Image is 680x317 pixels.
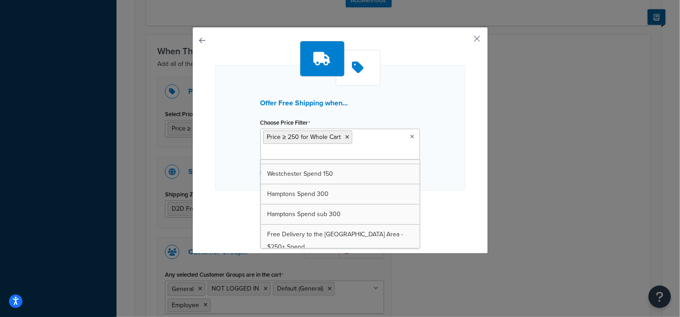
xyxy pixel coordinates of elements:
h3: Offer Free Shipping when... [260,99,420,107]
span: Price ≥ 250 for Whole Cart [267,132,341,142]
a: Hamptons Spend sub 300 [261,204,420,224]
a: Hamptons Spend 300 [261,184,420,204]
p: Condition 1 of 1 [215,223,465,235]
span: Free Delivery to the [GEOGRAPHIC_DATA] Area - $250+ Spend [268,230,403,252]
span: Hamptons Spend sub 300 [268,209,341,219]
a: Westchester Spend 150 [261,164,420,184]
a: Free Delivery to the [GEOGRAPHIC_DATA] Area - $250+ Spend [261,225,420,257]
label: Choose Price Filter [260,119,311,126]
span: Westchester Spend 150 [268,169,334,178]
span: Hamptons Spend 300 [268,189,329,199]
